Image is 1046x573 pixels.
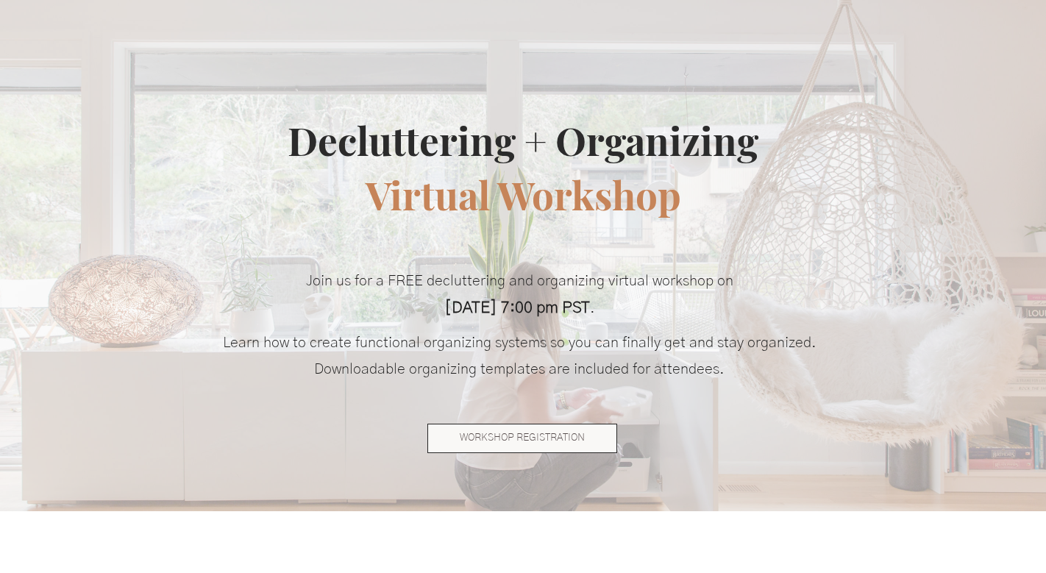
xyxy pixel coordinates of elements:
[223,335,816,377] span: Learn how to create functional organizing systems so you can finally get and stay organized. Down...
[366,168,681,220] span: Virtual Workshop
[288,114,758,220] span: Decluttering + Organizing
[306,274,733,288] span: Join us for a FREE decluttering and organizing virtual workshop on
[460,431,585,446] span: WORKSHOP REGISTRATION
[427,424,617,453] a: WORKSHOP REGISTRATION
[444,299,590,316] span: [DATE] 7:00 pm PST
[590,301,595,316] span: .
